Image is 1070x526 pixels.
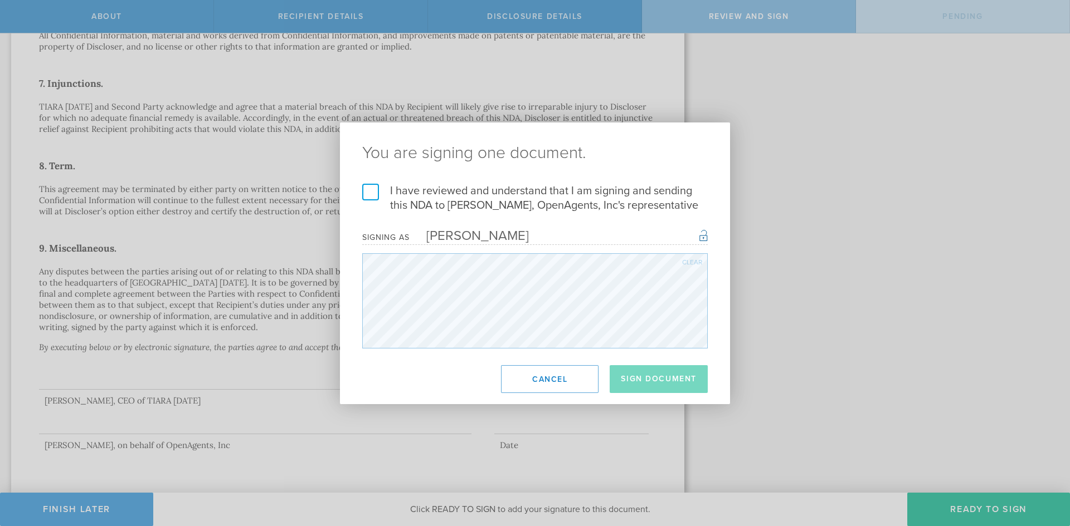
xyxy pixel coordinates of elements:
[362,145,708,161] ng-pluralize: You are signing one document.
[501,365,599,393] button: Cancel
[410,228,529,244] div: [PERSON_NAME]
[1014,439,1070,493] iframe: Chat Widget
[362,184,708,213] label: I have reviewed and understand that I am signing and sending this NDA to [PERSON_NAME], OpenAgent...
[610,365,708,393] button: Sign Document
[362,233,410,242] div: Signing as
